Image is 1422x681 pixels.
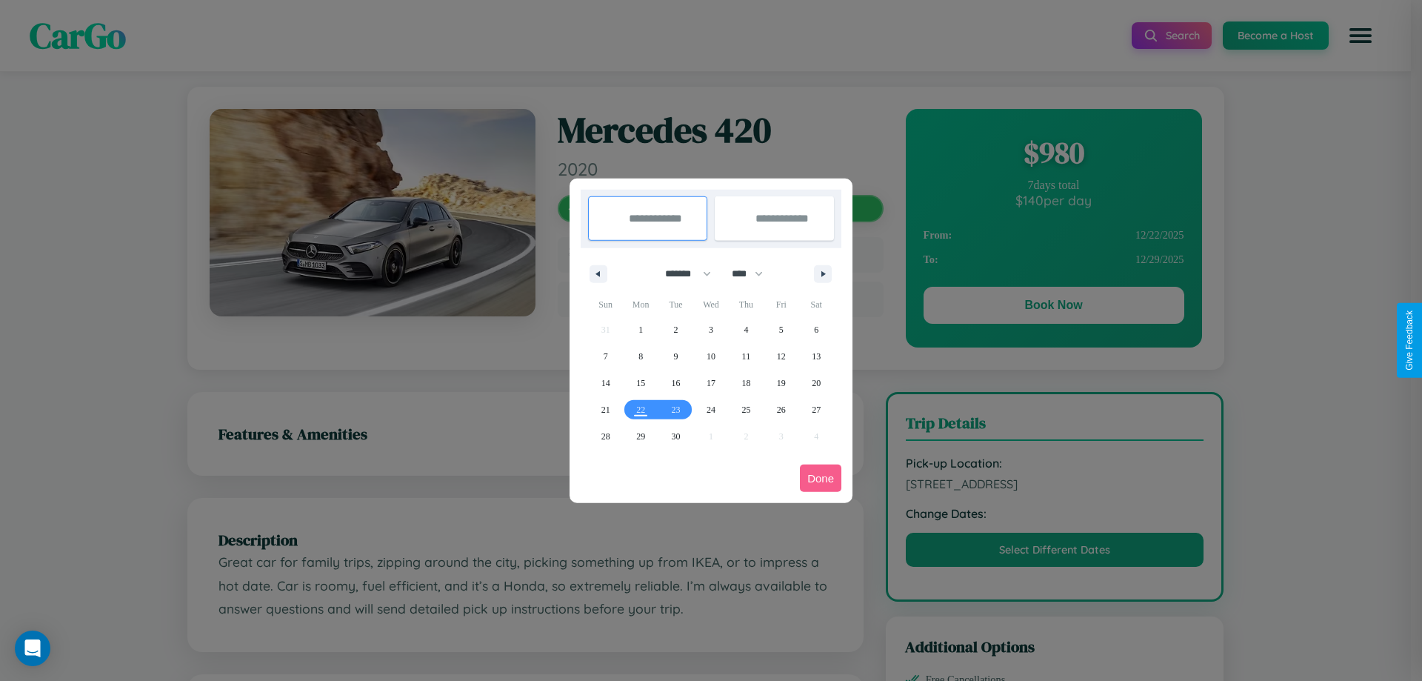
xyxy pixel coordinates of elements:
span: 20 [812,370,821,396]
span: 10 [707,343,715,370]
button: 16 [658,370,693,396]
button: 10 [693,343,728,370]
span: 22 [636,396,645,423]
button: 22 [623,396,658,423]
button: 24 [693,396,728,423]
span: 3 [709,316,713,343]
span: Thu [729,293,764,316]
span: 30 [672,423,681,450]
button: 13 [799,343,834,370]
span: Tue [658,293,693,316]
span: 14 [601,370,610,396]
span: 23 [672,396,681,423]
span: 18 [741,370,750,396]
div: Give Feedback [1404,310,1415,371]
button: 27 [799,396,834,423]
span: 28 [601,423,610,450]
button: 1 [623,316,658,343]
span: 7 [604,343,608,370]
span: 11 [742,343,751,370]
span: 4 [744,316,748,343]
span: 13 [812,343,821,370]
span: Mon [623,293,658,316]
button: 30 [658,423,693,450]
button: 26 [764,396,798,423]
span: Sat [799,293,834,316]
button: 14 [588,370,623,396]
button: 6 [799,316,834,343]
span: 21 [601,396,610,423]
button: 21 [588,396,623,423]
span: 6 [814,316,818,343]
button: 28 [588,423,623,450]
button: 25 [729,396,764,423]
button: 2 [658,316,693,343]
span: 15 [636,370,645,396]
button: 7 [588,343,623,370]
span: 29 [636,423,645,450]
span: 25 [741,396,750,423]
span: 17 [707,370,715,396]
div: Open Intercom Messenger [15,631,50,666]
button: 3 [693,316,728,343]
span: 26 [777,396,786,423]
button: 11 [729,343,764,370]
button: 20 [799,370,834,396]
button: 17 [693,370,728,396]
span: 19 [777,370,786,396]
span: 12 [777,343,786,370]
button: 12 [764,343,798,370]
span: Sun [588,293,623,316]
span: 27 [812,396,821,423]
button: 8 [623,343,658,370]
span: 1 [638,316,643,343]
span: 5 [779,316,784,343]
button: 4 [729,316,764,343]
span: 24 [707,396,715,423]
span: 8 [638,343,643,370]
button: 29 [623,423,658,450]
span: Wed [693,293,728,316]
button: 15 [623,370,658,396]
span: 9 [674,343,678,370]
button: 9 [658,343,693,370]
span: 2 [674,316,678,343]
button: 23 [658,396,693,423]
button: 18 [729,370,764,396]
span: Fri [764,293,798,316]
button: 19 [764,370,798,396]
button: 5 [764,316,798,343]
span: 16 [672,370,681,396]
button: Done [800,465,841,492]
